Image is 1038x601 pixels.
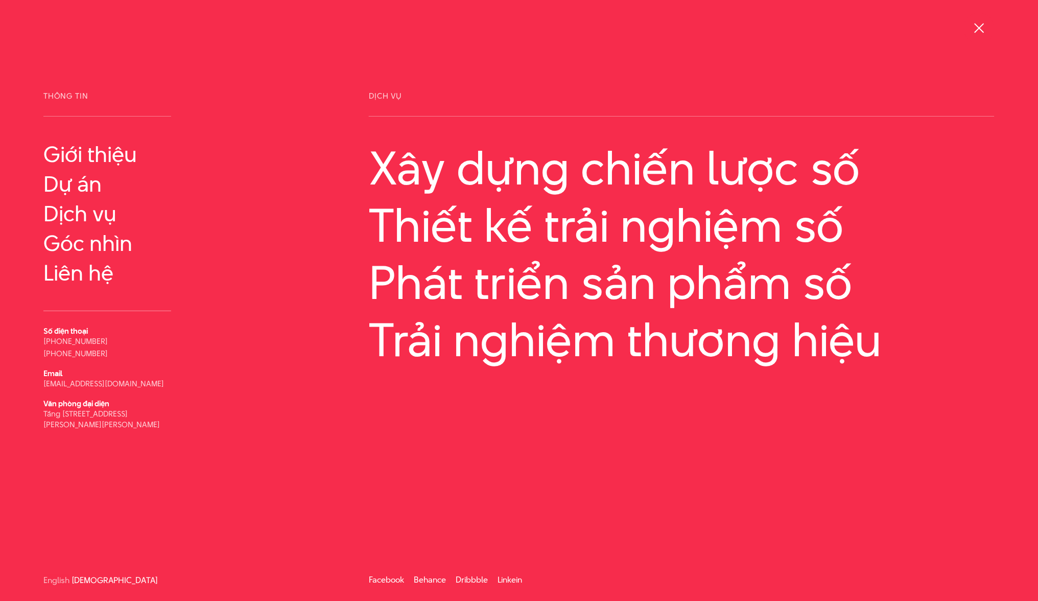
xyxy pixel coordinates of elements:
span: Dịch vụ [369,92,995,117]
a: Phát triển sản phẩm số [369,257,995,309]
a: Trải nghiệm thương hiệu [369,314,995,366]
b: Số điện thoại [43,326,88,336]
span: Thông tin [43,92,171,117]
a: Facebook [369,574,404,586]
a: Xây dựng chiến lược số [369,142,995,194]
b: Văn phòng đại diện [43,398,109,409]
b: Email [43,368,62,379]
p: Tầng [STREET_ADDRESS][PERSON_NAME][PERSON_NAME] [43,408,171,430]
a: Linkein [498,574,522,586]
a: Dự án [43,172,171,196]
a: Thiết kế trải nghiệm số [369,199,995,251]
a: [DEMOGRAPHIC_DATA] [72,577,158,585]
a: Dịch vụ [43,201,171,226]
a: Liên hệ [43,261,171,285]
a: Góc nhìn [43,231,171,256]
a: Giới thiệu [43,142,171,167]
a: English [43,577,69,585]
a: [EMAIL_ADDRESS][DOMAIN_NAME] [43,378,164,389]
a: [PHONE_NUMBER] [43,336,108,346]
a: Behance [414,574,446,586]
a: Dribbble [456,574,488,586]
a: [PHONE_NUMBER] [43,348,108,359]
